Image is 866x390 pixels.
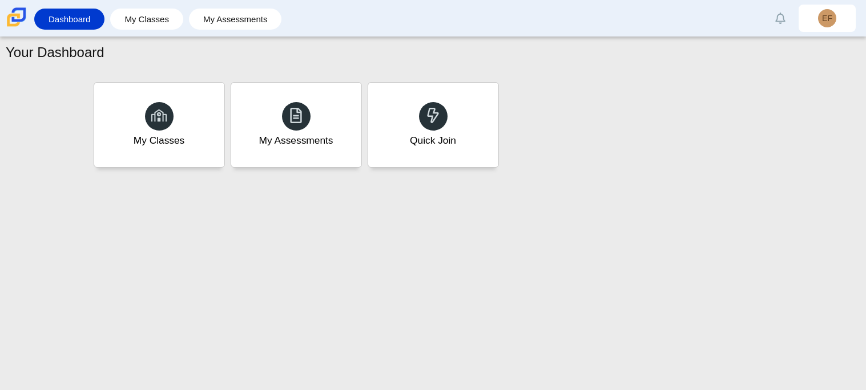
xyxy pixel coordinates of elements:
div: My Classes [134,133,185,148]
a: Dashboard [40,9,99,30]
div: Quick Join [410,133,456,148]
a: Alerts [768,6,793,31]
a: My Assessments [231,82,362,168]
span: EF [822,14,832,22]
a: My Assessments [195,9,276,30]
a: EF [799,5,856,32]
a: My Classes [116,9,178,30]
h1: Your Dashboard [6,43,104,62]
a: My Classes [94,82,225,168]
a: Quick Join [368,82,499,168]
img: Carmen School of Science & Technology [5,5,29,29]
div: My Assessments [259,133,333,148]
a: Carmen School of Science & Technology [5,21,29,31]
